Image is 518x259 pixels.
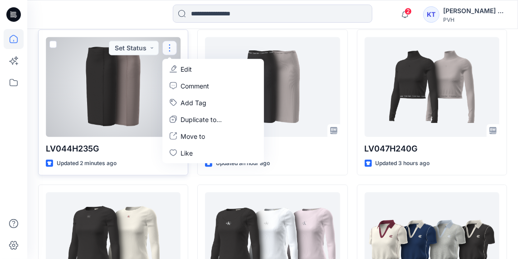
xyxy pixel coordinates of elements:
[181,64,192,74] p: Edit
[181,132,205,141] p: Move to
[443,5,507,16] div: [PERSON_NAME] Top [PERSON_NAME] Top
[423,6,440,23] div: KT
[376,159,430,168] p: Updated 3 hours ago
[164,94,262,111] button: Add Tag
[365,37,499,137] a: LV047H240G
[181,115,222,124] p: Duplicate to...
[57,159,117,168] p: Updated 2 minutes ago
[164,61,262,78] a: Edit
[405,8,412,15] span: 2
[216,159,270,168] p: Updated an hour ago
[443,16,507,23] div: PVH
[46,142,181,155] p: LV044H235G
[205,37,340,137] a: LV047H241G
[181,148,193,158] p: Like
[46,37,181,137] a: LV044H235G
[181,81,209,91] p: Comment
[365,142,499,155] p: LV047H240G
[205,142,340,155] p: LV047H241G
